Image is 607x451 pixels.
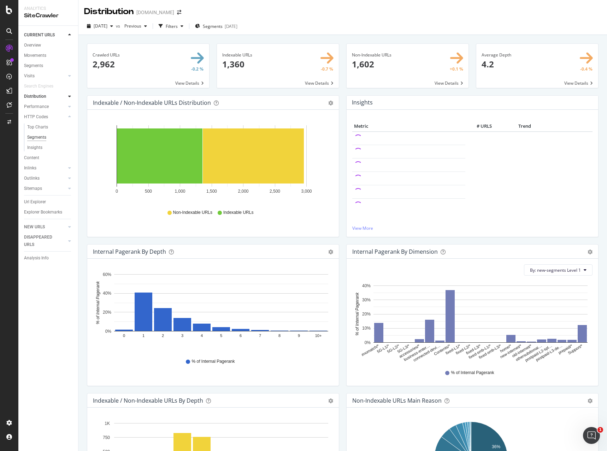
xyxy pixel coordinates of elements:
[240,334,242,338] text: 6
[93,121,331,203] div: A chart.
[24,154,39,162] div: Content
[103,291,111,296] text: 40%
[588,249,593,254] div: gear
[588,398,593,403] div: gear
[478,343,502,360] text: fixed-smb-L3/*
[24,42,41,49] div: Overview
[27,134,73,141] a: Segments
[93,99,211,106] div: Indexable / Non-Indexable URLs Distribution
[355,292,360,336] text: % of Internal Pagerank
[567,343,583,355] text: Support/*
[105,329,112,334] text: 0%
[94,23,107,29] span: 2025 Aug. 8th
[278,334,281,338] text: 8
[24,209,73,216] a: Explorer Bookmarks
[24,198,73,206] a: Url Explorer
[597,427,603,433] span: 1
[175,189,185,194] text: 1,000
[84,20,116,32] button: [DATE]
[396,343,410,354] text: 5G-L3/*
[24,234,60,248] div: DISAPPEARED URLS
[530,267,581,273] span: By: new-segments Level 1
[223,210,253,216] span: Indexable URLs
[465,343,482,355] text: fixed-L3/*
[301,189,312,194] text: 3,000
[142,334,145,338] text: 1
[328,398,333,403] div: gear
[24,103,49,110] div: Performance
[24,254,73,262] a: Analysis Info
[298,334,300,338] text: 9
[84,6,134,18] div: Distribution
[173,210,212,216] span: Non-Indexable URLs
[445,343,461,355] text: fixed-L1/*
[162,334,164,338] text: 2
[24,6,72,12] div: Analytics
[24,209,62,216] div: Explorer Bookmarks
[387,343,400,354] text: 5G-L2/*
[24,31,55,39] div: CURRENT URLS
[220,334,222,338] text: 5
[362,283,371,288] text: 40%
[103,272,111,277] text: 60%
[27,144,42,151] div: Insights
[24,31,66,39] a: CURRENT URLS
[24,254,49,262] div: Analysis Info
[376,343,390,354] text: 5G-L1/*
[24,52,73,59] a: Movements
[116,189,118,194] text: 0
[24,42,73,49] a: Overview
[259,334,261,338] text: 7
[24,83,53,90] div: Search Engines
[494,121,555,132] th: Trend
[451,370,494,376] span: % of Internal Pagerank
[24,164,36,172] div: Inlinks
[105,421,110,426] text: 1K
[24,83,60,90] a: Search Engines
[122,20,150,32] button: Previous
[116,23,122,29] span: vs
[24,12,72,20] div: SiteCrawler
[499,343,512,353] text: home/*
[27,124,73,131] a: Top Charts
[24,52,46,59] div: Movements
[492,444,500,449] text: 36%
[465,121,494,132] th: # URLS
[203,23,223,29] span: Segments
[27,134,46,141] div: Segments
[315,334,322,338] text: 10+
[24,164,66,172] a: Inlinks
[156,20,186,32] button: Filters
[583,427,600,444] iframe: Intercom live chat
[362,312,371,317] text: 20%
[93,270,331,352] div: A chart.
[328,101,333,106] div: gear
[24,62,43,70] div: Segments
[468,343,492,360] text: fixed-smb-L1/*
[238,189,248,194] text: 2,000
[181,334,183,338] text: 3
[24,72,35,80] div: Visits
[352,397,442,404] div: Non-Indexable URLs Main Reason
[352,225,593,231] a: View More
[136,9,174,16] div: [DOMAIN_NAME]
[24,113,48,121] div: HTTP Codes
[24,223,45,231] div: NEW URLS
[24,185,42,192] div: Sitemaps
[24,175,40,182] div: Outlinks
[103,310,111,315] text: 20%
[24,223,66,231] a: NEW URLS
[206,189,217,194] text: 1,500
[398,343,420,359] text: accessories/*
[558,343,573,355] text: prepaid/*
[455,343,472,355] text: fixed-L2/*
[365,340,371,345] text: 0%
[24,93,46,100] div: Distribution
[328,249,333,254] div: gear
[433,343,451,356] text: Contents/*
[93,397,203,404] div: Indexable / Non-Indexable URLs by Depth
[511,343,533,358] text: old-internet/*
[352,281,590,363] svg: A chart.
[24,103,66,110] a: Performance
